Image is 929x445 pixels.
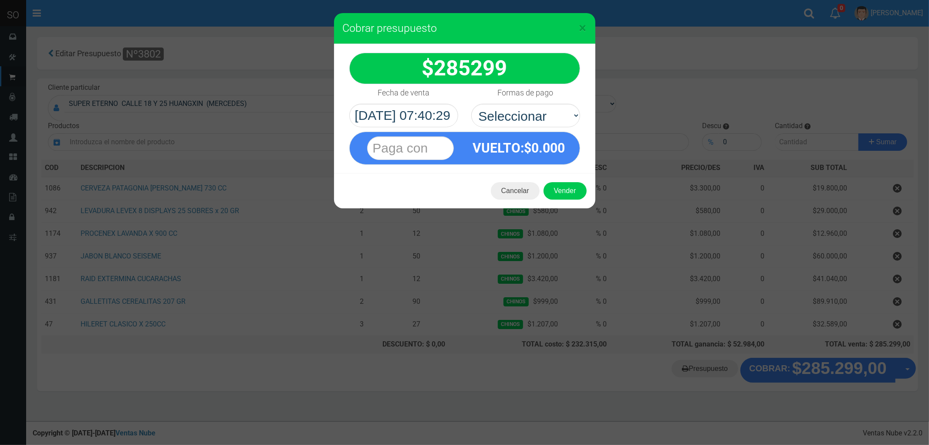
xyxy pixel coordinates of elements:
span: 285299 [434,56,507,81]
button: Vender [544,182,587,200]
span: VUELTO [473,140,520,156]
strong: :$ [473,140,565,156]
input: Paga con [367,136,454,160]
button: Cancelar [491,182,540,200]
span: × [579,20,587,36]
button: Close [579,21,587,35]
span: 0.000 [531,140,565,156]
h4: Formas de pago [498,88,554,97]
h4: Fecha de venta [378,88,429,97]
h3: Cobrar presupuesto [343,22,587,35]
strong: $ [422,56,507,81]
